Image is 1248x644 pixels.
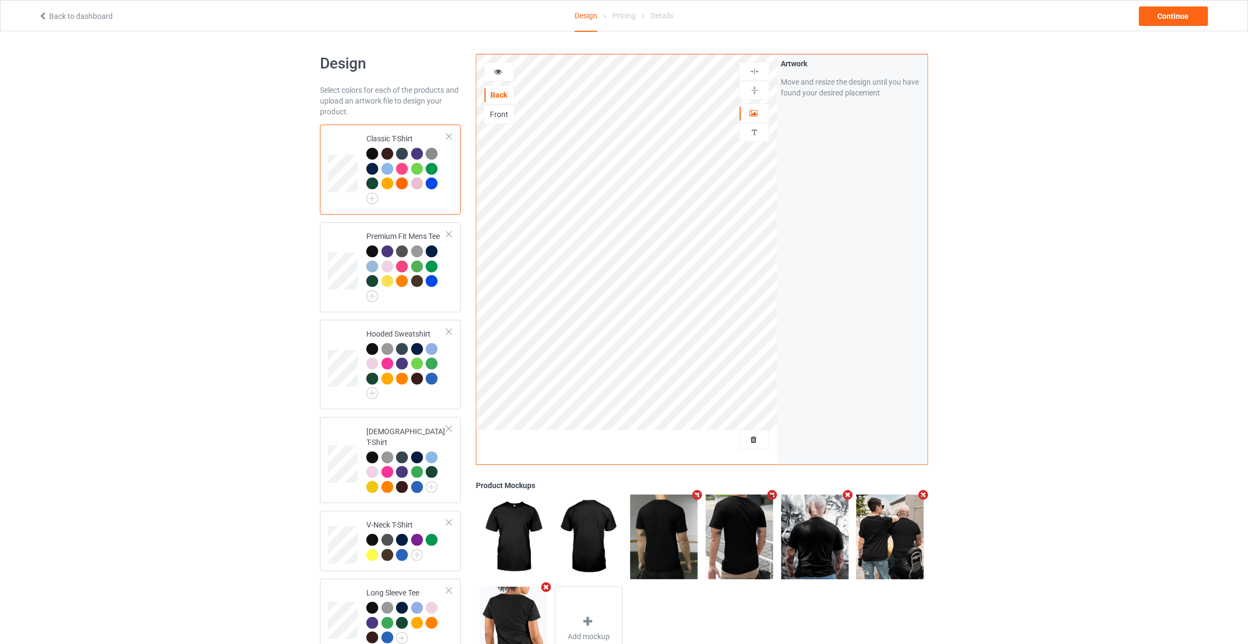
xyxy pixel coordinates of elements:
div: V-Neck T-Shirt [320,511,461,571]
img: svg%3E%0A [749,85,760,95]
img: regular.jpg [781,495,849,579]
div: [DEMOGRAPHIC_DATA] T-Shirt [320,417,461,503]
div: Back [485,90,514,100]
div: Product Mockups [476,480,928,491]
img: svg%3E%0A [749,127,760,138]
div: Continue [1139,6,1208,26]
div: [DEMOGRAPHIC_DATA] T-Shirt [366,426,447,492]
div: Classic T-Shirt [366,133,447,201]
div: Premium Fit Mens Tee [320,222,461,312]
img: svg+xml;base64,PD94bWwgdmVyc2lvbj0iMS4wIiBlbmNvZGluZz0iVVRGLTgiPz4KPHN2ZyB3aWR0aD0iMjJweCIgaGVpZ2... [366,387,378,399]
img: svg%3E%0A [749,66,760,77]
div: Artwork [781,58,924,69]
img: heather_texture.png [426,148,438,160]
img: heather_texture.png [411,245,423,257]
div: Details [651,1,673,31]
i: Remove mockup [841,489,855,501]
img: svg+xml;base64,PD94bWwgdmVyc2lvbj0iMS4wIiBlbmNvZGluZz0iVVRGLTgiPz4KPHN2ZyB3aWR0aD0iMjJweCIgaGVpZ2... [426,481,438,493]
i: Remove mockup [540,581,553,593]
div: V-Neck T-Shirt [366,519,447,560]
img: svg+xml;base64,PD94bWwgdmVyc2lvbj0iMS4wIiBlbmNvZGluZz0iVVRGLTgiPz4KPHN2ZyB3aWR0aD0iMjJweCIgaGVpZ2... [396,632,408,644]
div: Premium Fit Mens Tee [366,231,447,298]
img: regular.jpg [480,495,547,579]
div: Front [485,109,514,120]
div: Move and resize the design until you have found your desired placement [781,77,924,98]
img: svg+xml;base64,PD94bWwgdmVyc2lvbj0iMS4wIiBlbmNvZGluZz0iVVRGLTgiPz4KPHN2ZyB3aWR0aD0iMjJweCIgaGVpZ2... [366,290,378,302]
div: Classic T-Shirt [320,125,461,215]
img: regular.jpg [856,495,924,579]
img: regular.jpg [555,495,622,579]
div: Pricing [612,1,636,31]
img: svg+xml;base64,PD94bWwgdmVyc2lvbj0iMS4wIiBlbmNvZGluZz0iVVRGLTgiPz4KPHN2ZyB3aWR0aD0iMjJweCIgaGVpZ2... [366,193,378,204]
div: Hooded Sweatshirt [320,320,461,410]
img: regular.jpg [706,495,773,579]
h1: Design [320,54,461,73]
a: Back to dashboard [38,12,113,20]
i: Remove mockup [766,489,779,501]
div: Long Sleeve Tee [366,587,447,643]
img: regular.jpg [630,495,698,579]
div: Design [575,1,597,32]
i: Remove mockup [691,489,704,501]
div: Hooded Sweatshirt [366,328,447,396]
span: Add mockup [568,631,610,642]
div: Select colors for each of the products and upload an artwork file to design your product. [320,85,461,117]
i: Remove mockup [917,489,930,501]
img: svg+xml;base64,PD94bWwgdmVyc2lvbj0iMS4wIiBlbmNvZGluZz0iVVRGLTgiPz4KPHN2ZyB3aWR0aD0iMjJweCIgaGVpZ2... [411,549,423,561]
